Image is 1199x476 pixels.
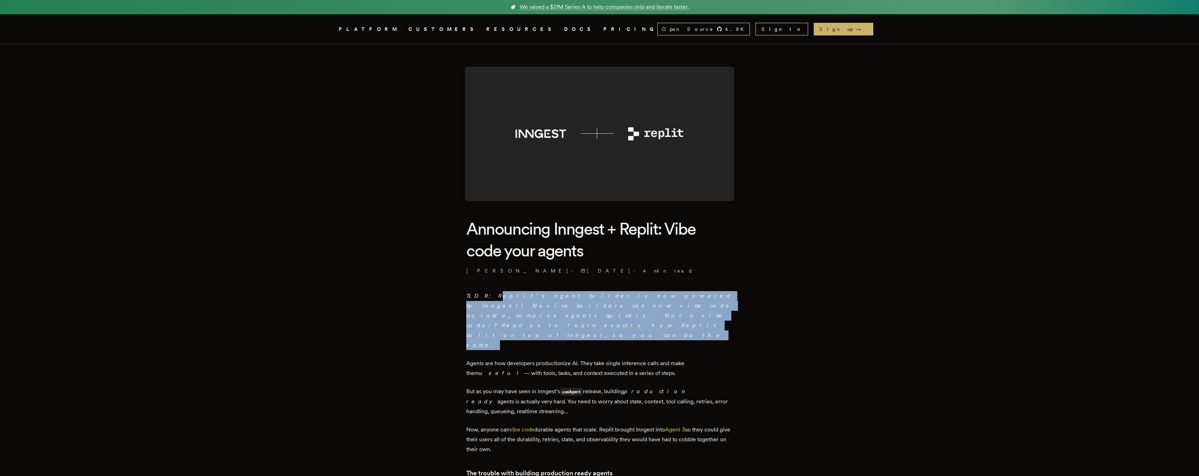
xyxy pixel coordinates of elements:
[643,267,693,274] span: 4 min read
[509,426,534,433] a: vibe code
[466,358,733,378] p: Agents are how developers productionize AI. They take single inference calls and make them — with...
[466,387,733,416] p: But as you may have seen in Inngest’s release, building agents is actually very hard. You need to...
[466,425,733,454] p: Now, anyone can durable agents that scale. Replit brought Inngest into so they could give their u...
[486,25,556,34] button: RESOURCES
[814,23,873,35] a: Sign up
[665,426,685,433] a: Agent 3
[564,25,595,34] a: DOCS
[319,14,880,44] nav: Global
[466,267,569,274] a: [PERSON_NAME]
[581,267,631,274] span: [DATE]
[603,25,657,34] a: PRICING
[465,67,734,201] img: Featured image for Announcing Inngest + Replit: Vibe code your agents blog post
[560,388,583,396] code: useAgent
[479,370,524,376] em: useful
[408,25,478,34] a: CUSTOMERS
[466,218,733,262] h1: Announcing Inngest + Replit: Vibe code your agents
[856,26,868,33] span: →
[520,3,689,11] span: We raised a $21M Series A to help companies ship and iterate faster.
[662,26,714,33] span: Open Source
[756,23,808,35] a: Sign In
[466,267,733,274] p: · ·
[466,388,688,405] em: production ready
[466,293,732,348] em: TLDR: Replit’s agent builder is now powered by Inngest! Novice builders can now vibe code durable...
[725,26,748,33] span: 4.9 K
[339,25,400,34] button: PLATFORM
